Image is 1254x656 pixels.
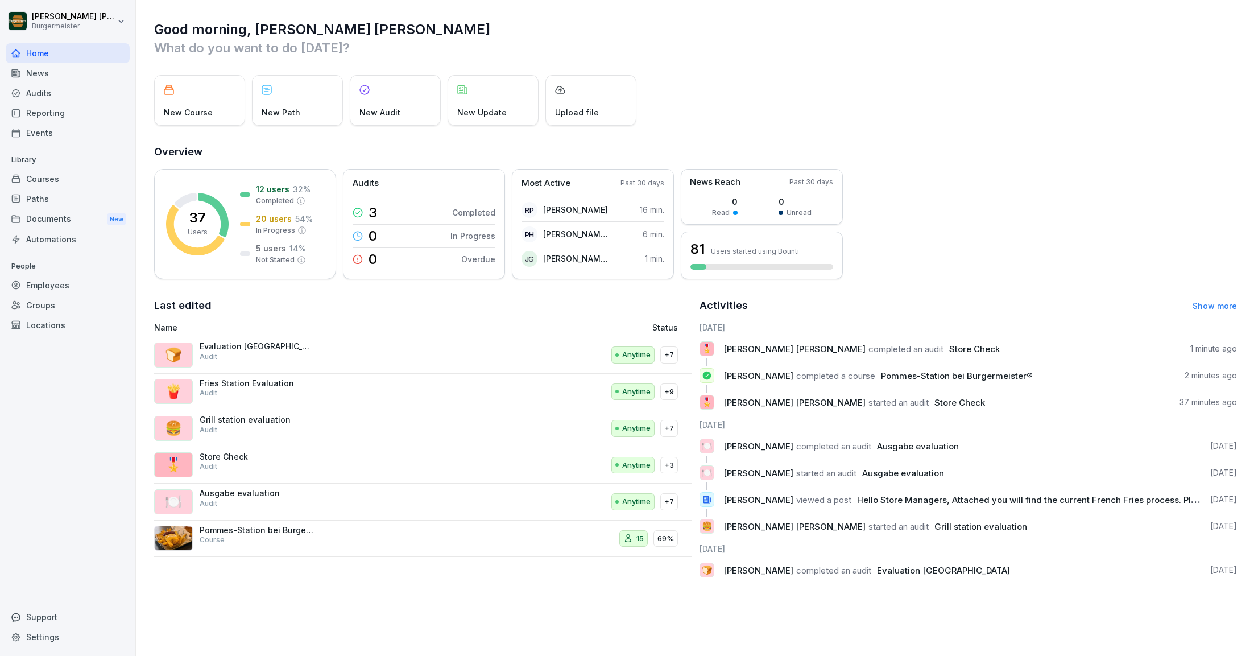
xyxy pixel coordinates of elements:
p: 37 [189,211,206,225]
div: RP [522,202,537,218]
span: Pommes-Station bei Burgermeister® [881,370,1033,381]
div: PH [522,226,537,242]
p: [PERSON_NAME] [543,204,608,216]
p: Most Active [522,177,570,190]
p: Unread [787,208,812,218]
a: DocumentsNew [6,209,130,230]
p: Ausgabe evaluation [200,488,313,498]
p: 3 [369,206,377,220]
span: Evaluation [GEOGRAPHIC_DATA] [877,565,1010,576]
p: New Course [164,106,213,118]
p: Audit [200,425,217,435]
p: Completed [256,196,294,206]
p: Burgermeister [32,22,115,30]
p: 0 [369,253,377,266]
p: 12 users [256,183,289,195]
p: 🎖️ [165,455,182,475]
p: 32 % [293,183,311,195]
p: [PERSON_NAME] [PERSON_NAME] [543,253,609,265]
span: started an audit [796,468,856,478]
p: Status [652,321,678,333]
a: Groups [6,295,130,315]
div: Home [6,43,130,63]
p: 🍟 [165,381,182,402]
p: 🍞 [702,562,713,578]
span: completed an audit [796,441,871,452]
p: 2 minutes ago [1185,370,1237,381]
p: Library [6,151,130,169]
div: New [107,213,126,226]
a: Audits [6,83,130,103]
p: Users [188,227,208,237]
p: 0 [712,196,738,208]
p: Fries Station Evaluation [200,378,313,389]
p: Audit [200,388,217,398]
h2: Activities [700,298,748,313]
p: 6 min. [643,228,664,240]
a: Locations [6,315,130,335]
span: completed an audit [868,344,943,354]
span: [PERSON_NAME] [PERSON_NAME] [723,397,866,408]
p: +7 [664,423,674,434]
p: Audits [353,177,379,190]
p: 🎖️ [702,341,713,357]
h1: Good morning, [PERSON_NAME] [PERSON_NAME] [154,20,1237,39]
span: [PERSON_NAME] [723,441,793,452]
p: +3 [664,460,674,471]
h2: Last edited [154,298,692,313]
p: Upload file [555,106,599,118]
a: Paths [6,189,130,209]
span: Store Check [949,344,1000,354]
p: New Update [457,106,507,118]
a: Automations [6,229,130,249]
a: 🍟Fries Station EvaluationAuditAnytime+9 [154,374,692,411]
p: Anytime [622,349,651,361]
p: Anytime [622,423,651,434]
p: Anytime [622,496,651,508]
p: Grill station evaluation [200,415,313,425]
p: 🎖️ [702,394,713,410]
h6: [DATE] [700,543,1237,555]
p: Anytime [622,460,651,471]
span: [PERSON_NAME] [PERSON_NAME] [723,521,866,532]
p: 5 users [256,242,286,254]
p: [DATE] [1210,521,1237,532]
p: 20 users [256,213,292,225]
p: Users started using Bounti [711,247,799,255]
p: In Progress [256,225,295,236]
span: [PERSON_NAME] [723,565,793,576]
span: Ausgabe evaluation [862,468,944,478]
p: 16 min. [640,204,664,216]
h6: [DATE] [700,321,1237,333]
a: Employees [6,275,130,295]
p: 🍽️ [702,465,713,481]
p: 🍽️ [165,492,182,512]
div: News [6,63,130,83]
span: viewed a post [796,494,851,505]
span: [PERSON_NAME] [723,370,793,381]
p: Course [200,535,225,545]
img: iocl1dpi51biw7n1b1js4k54.png [154,526,193,551]
p: [PERSON_NAME] [PERSON_NAME] [543,228,609,240]
p: Evaluation [GEOGRAPHIC_DATA] [200,341,313,352]
div: Events [6,123,130,143]
a: Reporting [6,103,130,123]
p: 54 % [295,213,313,225]
h3: 81 [690,240,705,259]
p: 1 minute ago [1190,343,1237,354]
p: News Reach [690,176,740,189]
p: Anytime [622,386,651,398]
a: Pommes-Station bei Burgermeister®Course1569% [154,521,692,558]
a: 🍞Evaluation [GEOGRAPHIC_DATA]AuditAnytime+7 [154,337,692,374]
p: New Audit [359,106,400,118]
p: 0 [779,196,812,208]
p: People [6,257,130,275]
p: 1 min. [645,253,664,265]
p: +9 [664,386,674,398]
a: Show more [1193,301,1237,311]
p: Name [154,321,494,333]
